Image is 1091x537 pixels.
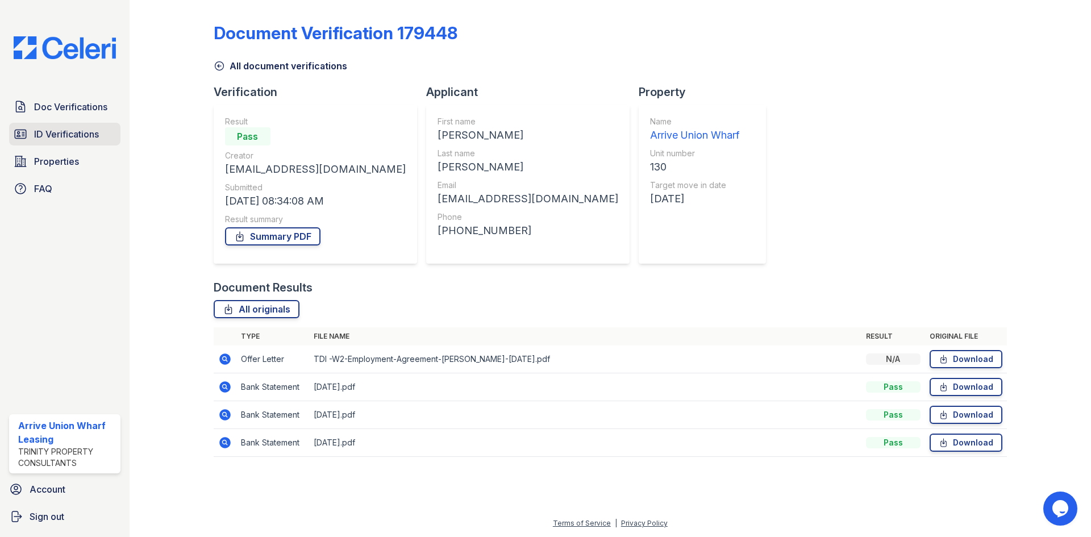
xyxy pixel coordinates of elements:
[5,478,125,501] a: Account
[5,505,125,528] a: Sign out
[5,36,125,59] img: CE_Logo_Blue-a8612792a0a2168367f1c8372b55b34899dd931a85d93a1a3d3e32e68fde9ad4.png
[309,429,861,457] td: [DATE].pdf
[438,116,618,127] div: First name
[615,519,617,527] div: |
[9,95,120,118] a: Doc Verifications
[438,159,618,175] div: [PERSON_NAME]
[650,148,739,159] div: Unit number
[225,182,406,193] div: Submitted
[650,159,739,175] div: 130
[34,182,52,195] span: FAQ
[30,482,65,496] span: Account
[34,155,79,168] span: Properties
[34,100,107,114] span: Doc Verifications
[30,510,64,523] span: Sign out
[18,446,116,469] div: Trinity Property Consultants
[866,353,921,365] div: N/A
[930,350,1002,368] a: Download
[309,327,861,345] th: File name
[18,419,116,446] div: Arrive Union Wharf Leasing
[930,406,1002,424] a: Download
[236,327,309,345] th: Type
[236,373,309,401] td: Bank Statement
[225,227,320,245] a: Summary PDF
[214,59,347,73] a: All document verifications
[650,180,739,191] div: Target move in date
[214,84,426,100] div: Verification
[438,148,618,159] div: Last name
[438,211,618,223] div: Phone
[438,191,618,207] div: [EMAIL_ADDRESS][DOMAIN_NAME]
[621,519,668,527] a: Privacy Policy
[650,116,739,127] div: Name
[309,373,861,401] td: [DATE].pdf
[225,193,406,209] div: [DATE] 08:34:08 AM
[309,345,861,373] td: TDI -W2-Employment-Agreement-[PERSON_NAME]-[DATE].pdf
[650,191,739,207] div: [DATE]
[9,150,120,173] a: Properties
[438,223,618,239] div: [PHONE_NUMBER]
[866,381,921,393] div: Pass
[236,345,309,373] td: Offer Letter
[861,327,925,345] th: Result
[925,327,1007,345] th: Original file
[1043,492,1080,526] iframe: chat widget
[438,180,618,191] div: Email
[9,177,120,200] a: FAQ
[225,116,406,127] div: Result
[639,84,775,100] div: Property
[930,378,1002,396] a: Download
[236,429,309,457] td: Bank Statement
[214,23,457,43] div: Document Verification 179448
[225,161,406,177] div: [EMAIL_ADDRESS][DOMAIN_NAME]
[236,401,309,429] td: Bank Statement
[34,127,99,141] span: ID Verifications
[866,437,921,448] div: Pass
[438,127,618,143] div: [PERSON_NAME]
[426,84,639,100] div: Applicant
[9,123,120,145] a: ID Verifications
[650,116,739,143] a: Name Arrive Union Wharf
[214,300,299,318] a: All originals
[866,409,921,421] div: Pass
[553,519,611,527] a: Terms of Service
[225,150,406,161] div: Creator
[225,127,270,145] div: Pass
[214,280,313,295] div: Document Results
[309,401,861,429] td: [DATE].pdf
[650,127,739,143] div: Arrive Union Wharf
[930,434,1002,452] a: Download
[225,214,406,225] div: Result summary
